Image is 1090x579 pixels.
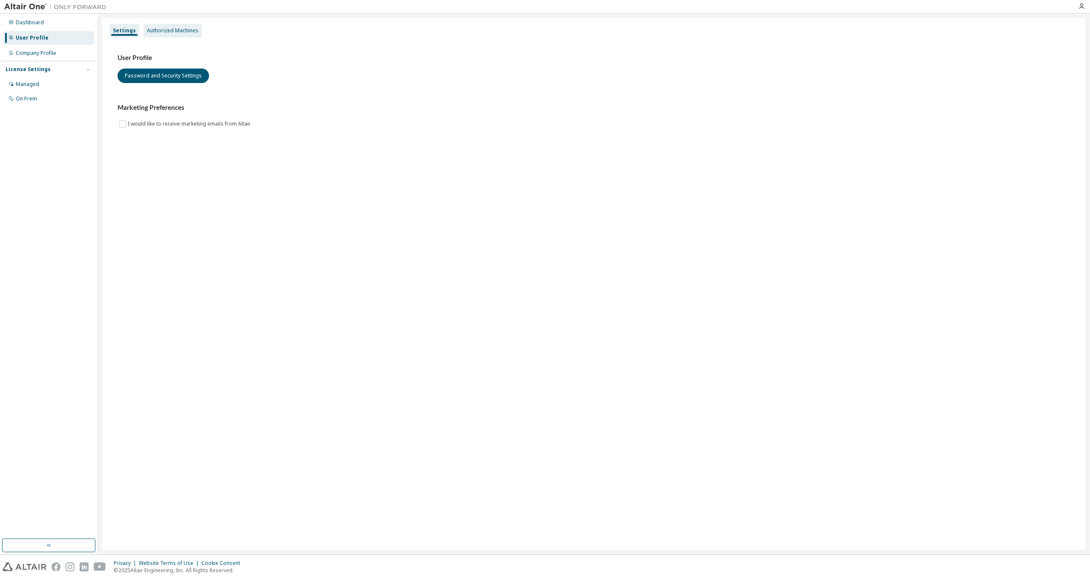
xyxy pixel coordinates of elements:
img: linkedin.svg [80,562,89,571]
p: © 2025 Altair Engineering, Inc. All Rights Reserved. [114,567,245,574]
img: altair_logo.svg [3,562,46,571]
div: Website Terms of Use [139,560,201,567]
img: youtube.svg [94,562,106,571]
div: Cookie Consent [201,560,245,567]
div: License Settings [6,66,51,73]
h3: Marketing Preferences [118,103,1070,112]
img: instagram.svg [66,562,75,571]
div: On Prem [16,95,37,102]
h3: User Profile [118,54,1070,62]
div: Managed [16,81,39,88]
img: facebook.svg [52,562,60,571]
div: Privacy [114,560,139,567]
div: Dashboard [16,19,44,26]
div: Authorized Machines [147,27,198,34]
button: Password and Security Settings [118,69,209,83]
img: Altair One [4,3,111,11]
div: Settings [113,27,136,34]
div: Company Profile [16,50,56,57]
div: User Profile [16,34,49,41]
label: I would like to receive marketing emails from Altair [128,119,252,129]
